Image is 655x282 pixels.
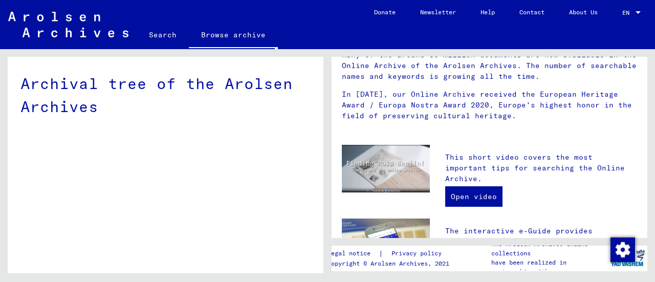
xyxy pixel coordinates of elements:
[610,237,635,262] img: Zustimmung ändern
[491,258,608,276] p: have been realized in partnership with
[327,248,454,259] div: |
[342,219,430,277] img: eguide.jpg
[445,186,503,207] a: Open video
[491,240,608,258] p: The Arolsen Archives online collections
[622,9,629,16] mat-select-trigger: EN
[342,89,637,121] p: In [DATE], our Online Archive received the European Heritage Award / Europa Nostra Award 2020, Eu...
[383,248,454,259] a: Privacy policy
[342,145,430,193] img: video.jpg
[445,152,637,184] p: This short video covers the most important tips for searching the Online Archive.
[20,72,311,118] div: Archival tree of the Arolsen Archives
[327,259,454,268] p: Copyright © Arolsen Archives, 2021
[610,237,635,262] div: Zustimmung ändern
[137,23,189,47] a: Search
[189,23,278,49] a: Browse archive
[327,248,379,259] a: Legal notice
[608,245,647,271] img: yv_logo.png
[8,12,128,37] img: Arolsen_neg.svg
[342,50,637,82] p: Many of the around 30 million documents are now available in the Online Archive of the Arolsen Ar...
